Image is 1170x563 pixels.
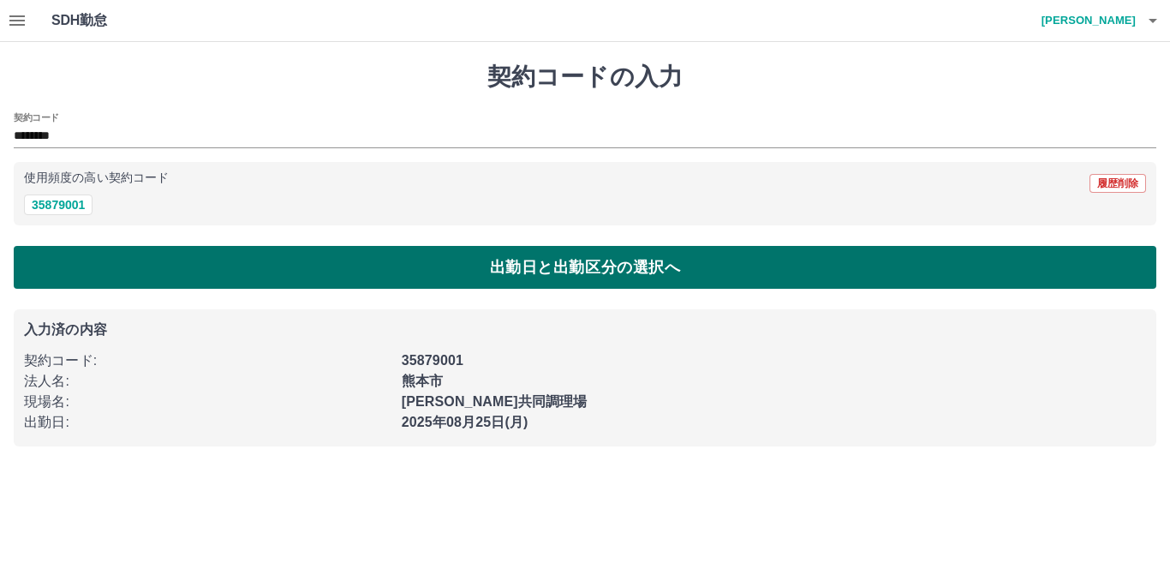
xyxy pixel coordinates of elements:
p: 法人名 : [24,371,391,392]
p: 契約コード : [24,350,391,371]
b: 2025年08月25日(月) [402,415,528,429]
b: [PERSON_NAME]共同調理場 [402,394,588,409]
p: 出勤日 : [24,412,391,433]
button: 35879001 [24,195,93,215]
h1: 契約コードの入力 [14,63,1156,92]
b: 35879001 [402,353,463,368]
button: 履歴削除 [1089,174,1146,193]
b: 熊本市 [402,374,443,388]
button: 出勤日と出勤区分の選択へ [14,246,1156,289]
p: 入力済の内容 [24,323,1146,337]
p: 現場名 : [24,392,391,412]
p: 使用頻度の高い契約コード [24,172,169,184]
h2: 契約コード [14,111,59,124]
